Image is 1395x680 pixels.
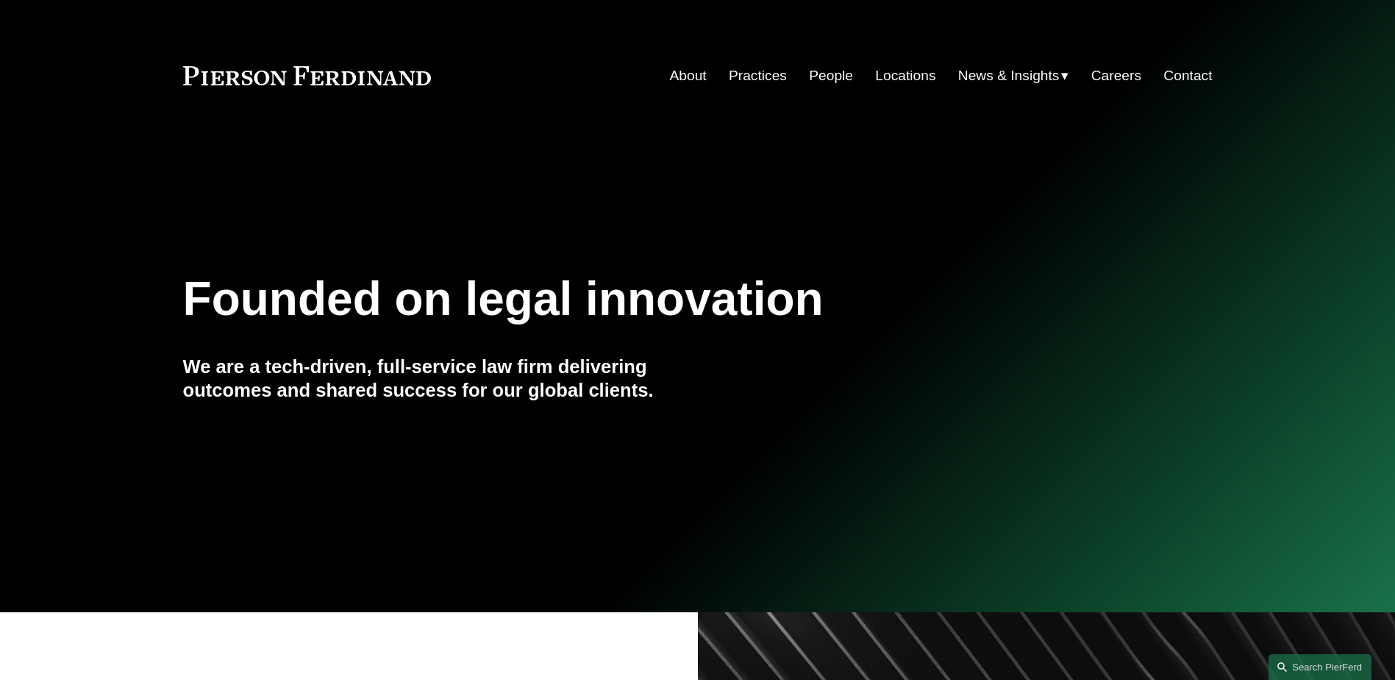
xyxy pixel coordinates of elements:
[958,62,1069,90] a: folder dropdown
[1163,62,1212,90] a: Contact
[183,272,1041,326] h1: Founded on legal innovation
[875,62,935,90] a: Locations
[729,62,787,90] a: Practices
[670,62,707,90] a: About
[1091,62,1141,90] a: Careers
[958,63,1060,89] span: News & Insights
[183,355,698,403] h4: We are a tech-driven, full-service law firm delivering outcomes and shared success for our global...
[1269,654,1371,680] a: Search this site
[809,62,853,90] a: People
